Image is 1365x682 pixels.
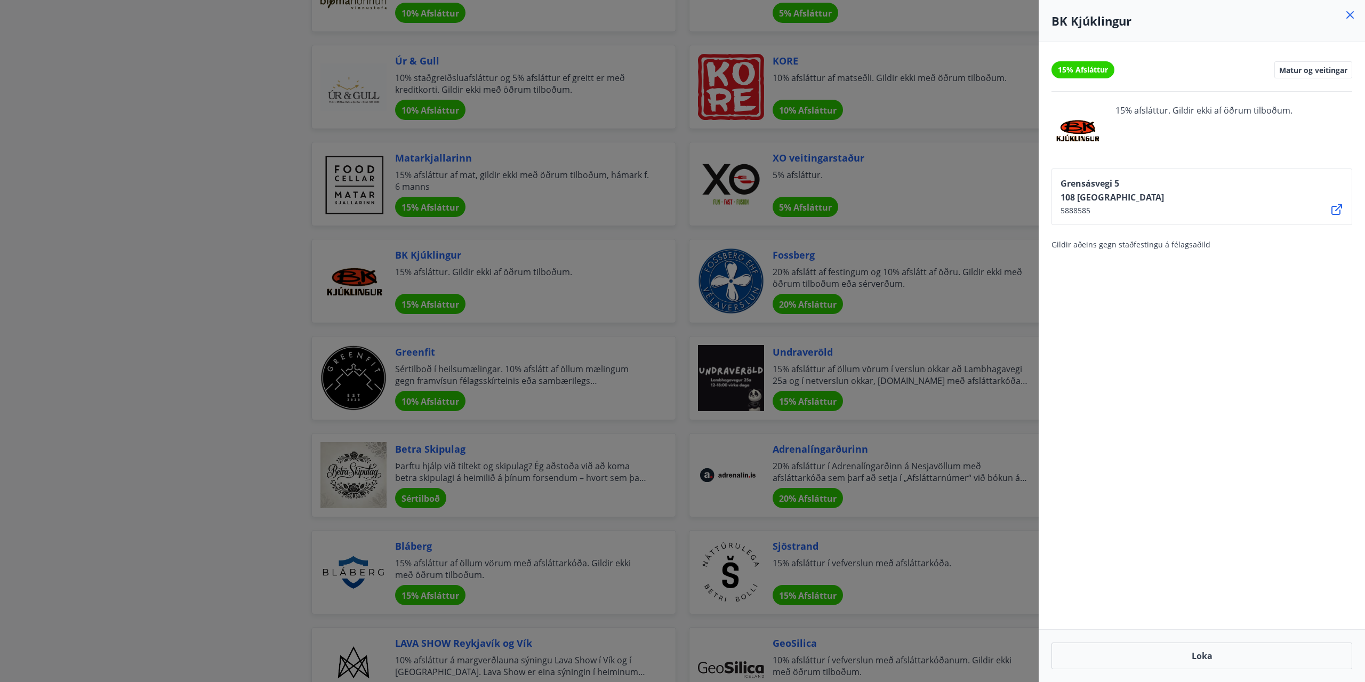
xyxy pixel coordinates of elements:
[1051,13,1352,29] h4: BK Kjúklingur
[1061,178,1164,189] span: Grensásvegi 5
[1051,239,1210,250] span: Gildir aðeins gegn staðfestingu á félagsaðild
[1061,205,1164,216] span: 5888585
[1051,643,1352,669] button: Loka
[1058,65,1108,75] span: 15% Afsláttur
[1061,191,1164,203] span: 108 [GEOGRAPHIC_DATA]
[1115,105,1292,156] span: 15% afsláttur. Gildir ekki af öðrum tilboðum.
[1279,65,1347,75] span: Matur og veitingar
